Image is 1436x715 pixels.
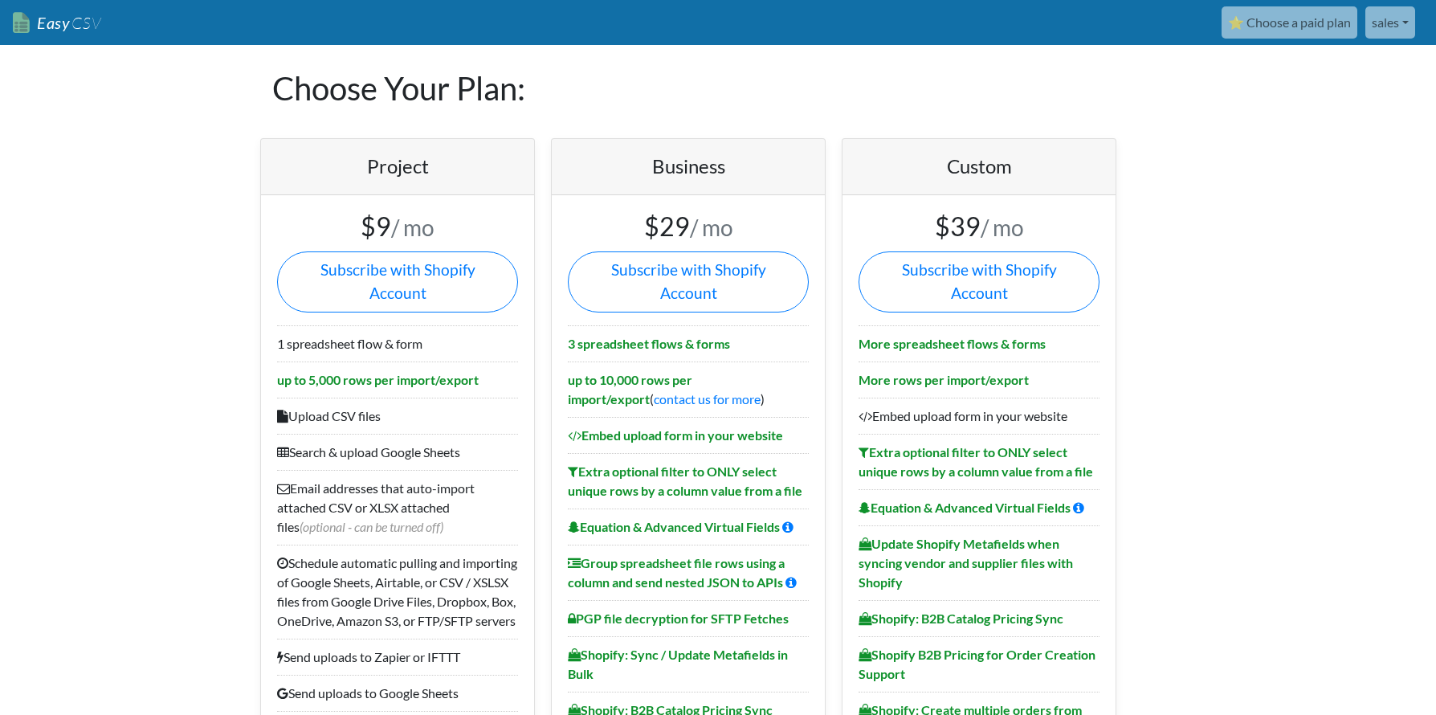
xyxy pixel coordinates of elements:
[277,155,518,178] h4: Project
[277,434,518,470] li: Search & upload Google Sheets
[568,427,783,443] b: Embed upload form in your website
[859,211,1099,242] h3: $39
[568,336,730,351] b: 3 spreadsheet flows & forms
[277,211,518,242] h3: $9
[568,372,692,407] b: up to 10,000 rows per import/export
[277,372,479,387] b: up to 5,000 rows per import/export
[277,325,518,362] li: 1 spreadsheet flow & form
[277,639,518,675] li: Send uploads to Zapier or IFTTT
[277,470,518,545] li: Email addresses that auto-import attached CSV or XLSX attached files
[859,444,1093,479] b: Extra optional filter to ONLY select unique rows by a column value from a file
[70,13,101,33] span: CSV
[568,555,785,590] b: Group spreadsheet file rows using a column and send nested JSON to APIs
[1365,6,1415,39] a: sales
[13,6,101,39] a: EasyCSV
[568,464,802,498] b: Extra optional filter to ONLY select unique rows by a column value from a file
[391,214,434,241] small: / mo
[568,211,809,242] h3: $29
[859,251,1099,313] a: Subscribe with Shopify Account
[859,611,1063,626] b: Shopify: B2B Catalog Pricing Sync
[568,155,809,178] h4: Business
[981,214,1024,241] small: / mo
[568,362,809,417] li: ( )
[277,251,518,313] a: Subscribe with Shopify Account
[1222,6,1357,39] a: ⭐ Choose a paid plan
[859,647,1095,681] b: Shopify B2B Pricing for Order Creation Support
[859,398,1099,434] li: Embed upload form in your website
[300,519,443,534] span: (optional - can be turned off)
[568,611,789,626] b: PGP file decryption for SFTP Fetches
[859,155,1099,178] h4: Custom
[277,545,518,639] li: Schedule automatic pulling and importing of Google Sheets, Airtable, or CSV / XSLSX files from Go...
[859,372,1029,387] b: More rows per import/export
[272,45,1164,132] h1: Choose Your Plan:
[690,214,733,241] small: / mo
[277,675,518,711] li: Send uploads to Google Sheets
[859,536,1073,590] b: Update Shopify Metafields when syncing vendor and supplier files with Shopify
[568,519,780,534] b: Equation & Advanced Virtual Fields
[859,500,1071,515] b: Equation & Advanced Virtual Fields
[859,336,1046,351] b: More spreadsheet flows & forms
[654,391,761,407] a: contact us for more
[568,251,809,313] a: Subscribe with Shopify Account
[277,398,518,434] li: Upload CSV files
[568,647,788,681] b: Shopify: Sync / Update Metafields in Bulk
